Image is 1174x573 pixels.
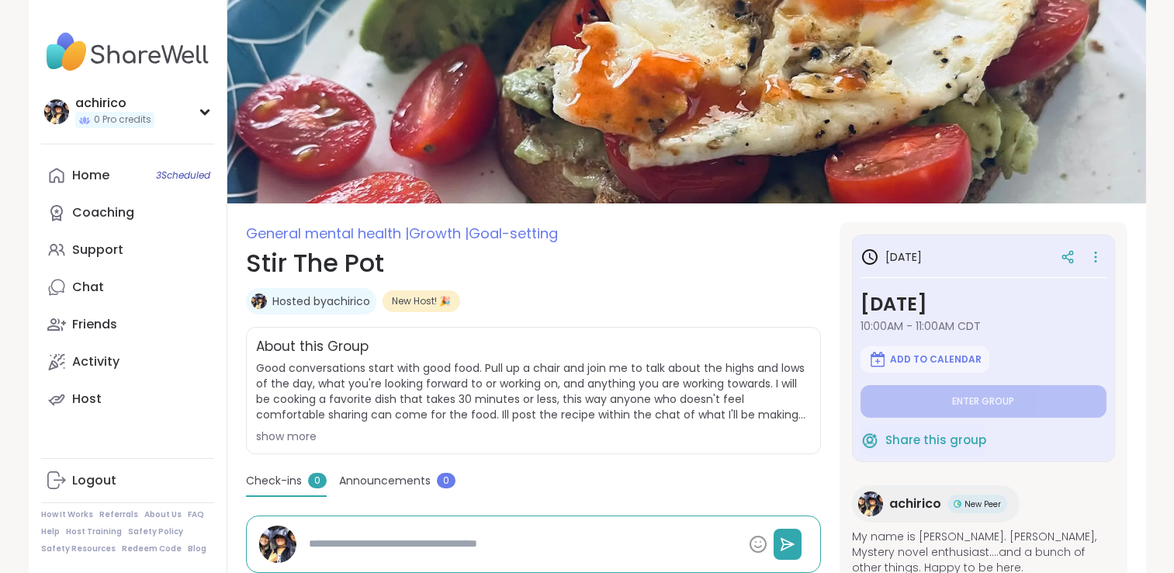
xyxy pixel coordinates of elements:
[256,337,369,357] h2: About this Group
[41,462,214,499] a: Logout
[469,224,558,243] span: Goal-setting
[94,113,151,127] span: 0 Pro credits
[99,509,138,520] a: Referrals
[156,169,210,182] span: 3 Scheduled
[41,269,214,306] a: Chat
[72,391,102,408] div: Host
[41,526,60,537] a: Help
[41,231,214,269] a: Support
[66,526,122,537] a: Host Training
[889,495,941,513] span: achirico
[256,360,811,422] span: Good conversations start with good food. Pull up a chair and join me to talk about the highs and ...
[41,25,214,79] img: ShareWell Nav Logo
[964,498,1001,510] span: New Peer
[188,509,204,520] a: FAQ
[72,167,109,184] div: Home
[41,157,214,194] a: Home3Scheduled
[246,473,302,489] span: Check-ins
[861,346,989,373] button: Add to Calendar
[861,431,879,450] img: ShareWell Logomark
[44,99,69,124] img: achirico
[861,318,1106,334] span: 10:00AM - 11:00AM CDT
[861,290,1106,318] h3: [DATE]
[128,526,183,537] a: Safety Policy
[144,509,182,520] a: About Us
[272,293,370,309] a: Hosted byachirico
[861,385,1106,418] button: Enter group
[256,429,811,444] div: show more
[72,472,116,489] div: Logout
[251,293,267,309] img: achirico
[41,194,214,231] a: Coaching
[890,353,982,366] span: Add to Calendar
[885,432,986,450] span: Share this group
[75,95,154,112] div: achirico
[858,491,883,516] img: achirico
[122,543,182,554] a: Redeem Code
[952,395,1014,408] span: Enter group
[41,380,214,418] a: Host
[861,424,986,457] button: Share this group
[72,241,123,259] div: Support
[72,353,119,370] div: Activity
[41,543,116,554] a: Safety Resources
[41,509,93,520] a: How It Works
[383,290,460,312] div: New Host! 🎉
[409,224,469,243] span: Growth |
[852,485,1020,523] a: achiricoachiricoNew PeerNew Peer
[72,316,117,333] div: Friends
[41,306,214,343] a: Friends
[41,343,214,380] a: Activity
[868,350,887,369] img: ShareWell Logomark
[308,473,327,488] span: 0
[72,204,134,221] div: Coaching
[188,543,206,554] a: Blog
[339,473,431,489] span: Announcements
[437,473,455,488] span: 0
[246,245,821,282] h1: Stir The Pot
[246,224,409,243] span: General mental health |
[861,248,922,266] h3: [DATE]
[954,500,961,508] img: New Peer
[72,279,104,296] div: Chat
[259,526,296,563] img: achirico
